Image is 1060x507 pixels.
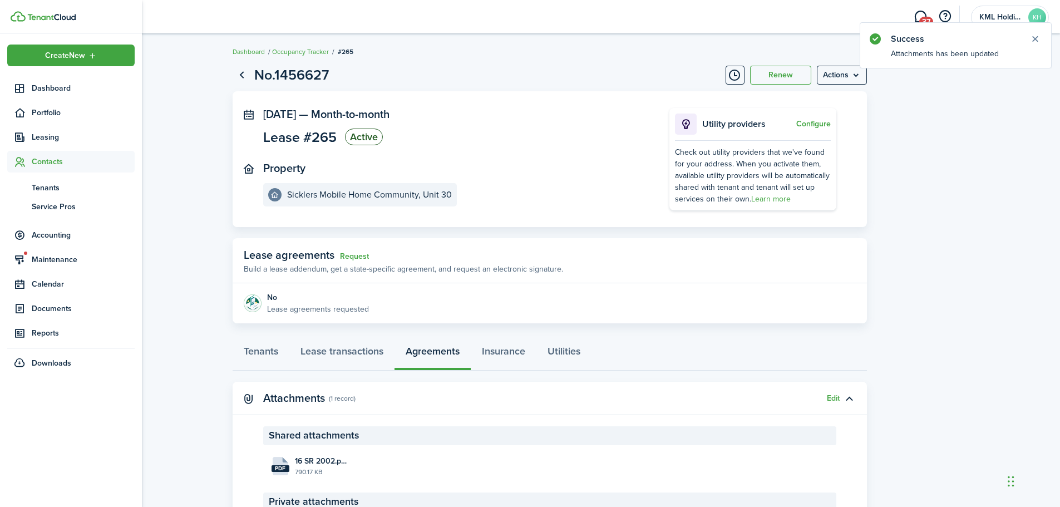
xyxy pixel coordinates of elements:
span: Calendar [32,278,135,290]
p: Utility providers [702,117,793,131]
a: Dashboard [233,47,265,57]
button: Renew [750,66,811,85]
span: Tenants [32,182,135,194]
menu-btn: Actions [817,66,867,85]
span: Accounting [32,229,135,241]
file-icon: File [272,457,289,475]
span: Documents [32,303,135,314]
span: 16 SR 2002.pdf [295,455,347,467]
iframe: Chat Widget [875,387,1060,507]
a: Utilities [536,337,591,371]
span: Contacts [32,156,135,168]
img: TenantCloud [27,14,76,21]
a: Occupancy Tracker [272,47,329,57]
panel-main-title: Attachments [263,392,325,405]
a: Tenants [233,337,289,371]
button: Toggle accordion [840,389,859,408]
img: TenantCloud [11,11,26,22]
span: Lease agreements [244,247,334,263]
h1: No.1456627 [254,65,329,86]
notify-body: Attachments has been updated [860,48,1051,68]
div: Drag [1008,465,1014,498]
span: 37 [919,17,933,27]
a: Tenants [7,178,135,197]
e-details-info-title: Sicklers Mobile Home Community, Unit 30 [287,190,452,200]
status: Active [345,129,383,145]
button: Open menu [817,66,867,85]
span: Portfolio [32,107,135,119]
notify-title: Success [891,32,1019,46]
a: Go back [233,66,252,85]
a: Request [340,252,369,261]
span: Service Pros [32,201,135,213]
span: Lease #265 [263,130,337,144]
button: Close notify [1027,31,1043,47]
p: Lease agreements requested [267,303,369,315]
span: — [299,106,308,122]
span: #265 [338,47,353,57]
span: Maintenance [32,254,135,265]
a: Messaging [910,3,931,31]
button: Open menu [7,45,135,66]
file-extension: pdf [272,465,289,472]
span: KML Holdings, LLC [979,13,1024,21]
span: Downloads [32,357,71,369]
file-size: 790.17 KB [295,467,347,477]
panel-main-title: Property [263,162,305,175]
button: Open resource center [935,7,954,26]
a: Learn more [751,193,791,205]
span: Dashboard [32,82,135,94]
span: Create New [45,52,85,60]
button: Configure [796,120,831,129]
div: Check out utility providers that we've found for your address. When you activate them, available ... [675,146,831,205]
panel-main-subtitle: (1 record) [329,393,356,403]
a: Reports [7,322,135,344]
a: Dashboard [7,77,135,99]
span: Month-to-month [311,106,390,122]
panel-main-section-header: Shared attachments [263,426,836,445]
img: Agreement e-sign [244,294,262,312]
avatar-text: KH [1028,8,1046,26]
div: No [267,292,369,303]
a: Lease transactions [289,337,395,371]
span: [DATE] [263,106,296,122]
button: Edit [827,394,840,403]
span: Leasing [32,131,135,143]
p: Build a lease addendum, get a state-specific agreement, and request an electronic signature. [244,263,563,275]
a: Service Pros [7,197,135,216]
span: Reports [32,327,135,339]
a: Insurance [471,337,536,371]
button: Timeline [726,66,745,85]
